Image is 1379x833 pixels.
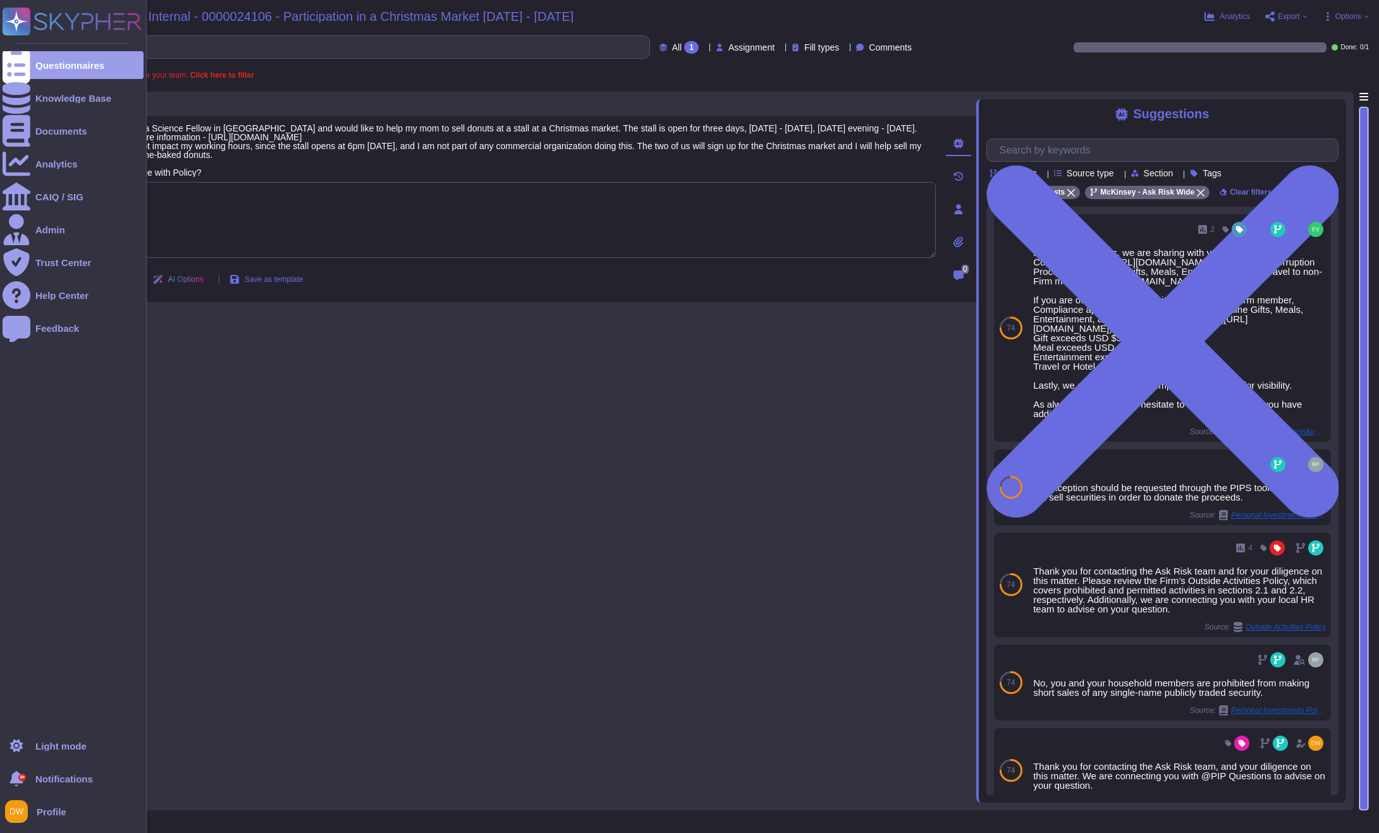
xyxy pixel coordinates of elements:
img: user [1308,222,1323,237]
span: Comments [869,43,912,52]
span: 74 [1007,679,1015,686]
a: Knowledge Base [3,84,144,112]
span: Done: [1340,44,1358,51]
a: Help Center [3,281,144,309]
div: 1 [684,41,699,54]
div: Admin [35,225,65,234]
span: A question is assigned to you or your team. [43,71,254,79]
span: 74 [1007,324,1015,332]
span: Personal Investments Policy (PIP) - FAQs [1231,707,1326,714]
div: Documents [35,126,87,136]
div: Thank you for contacting the Ask Risk team, and your diligence on this matter. We are connecting ... [1033,762,1326,790]
span: AI Options [168,276,204,283]
button: user [3,798,37,825]
div: Questionnaires [35,61,104,70]
span: All [672,43,682,52]
a: CAIQ / SIG [3,183,144,210]
div: Trust Center [35,258,91,267]
span: Internal - 0000024106 - Participation in a Christmas Market [DATE] - [DATE] [149,10,574,23]
img: user [5,800,28,823]
div: Knowledge Base [35,94,111,103]
div: Help Center [35,291,89,300]
div: No, you and your household members are prohibited from making short sales of any single-name publ... [1033,678,1326,697]
button: Analytics [1204,11,1250,21]
a: Trust Center [3,248,144,276]
button: Save as template [219,267,314,292]
span: Export [1278,13,1300,20]
b: Click here to filter [188,71,254,80]
span: Source: [1190,705,1326,715]
div: Analytics [35,159,78,169]
span: 0 [962,265,969,274]
a: Feedback [3,314,144,342]
span: Notifications [35,774,93,784]
a: Admin [3,216,144,243]
span: Save as template [245,276,303,283]
span: Source: [1204,622,1326,632]
input: Search by keywords [993,139,1338,161]
span: 0 / 1 [1360,44,1369,51]
img: user [1308,652,1323,667]
span: Options [1335,13,1361,20]
a: Documents [3,117,144,145]
a: Analytics [3,150,144,178]
span: I am a Data Science Fellow in [GEOGRAPHIC_DATA] and would like to help my mom to sell donuts at a... [104,123,921,178]
div: CAIQ / SIG [35,192,83,202]
img: user [1308,736,1323,751]
span: Analytics [1220,13,1250,20]
div: Thank you for contacting the Ask Risk team and for your diligence on this matter. Please review t... [1033,566,1326,614]
span: Fill types [804,43,839,52]
img: user [1308,457,1323,472]
span: Assignment [728,43,775,52]
a: Questionnaires [3,51,144,79]
span: 74 [1007,581,1015,588]
span: Profile [37,807,66,817]
span: 74 [1007,483,1015,491]
input: Search by keywords [50,36,649,58]
span: Outside Activities Policy [1246,623,1326,631]
div: Light mode [35,741,87,751]
div: 9+ [18,774,26,781]
div: Feedback [35,324,79,333]
span: 74 [1007,767,1015,774]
